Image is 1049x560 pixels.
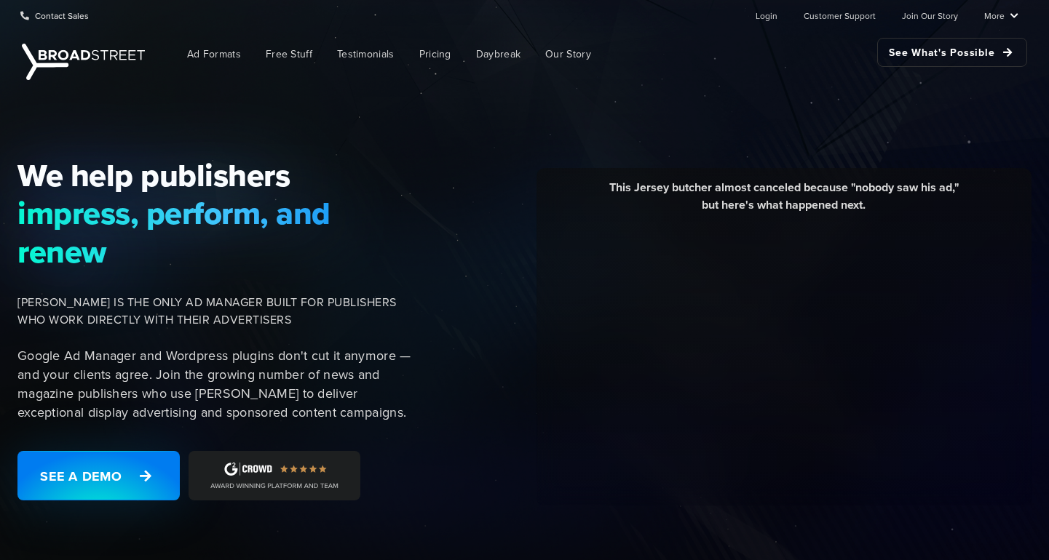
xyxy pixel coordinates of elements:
span: [PERSON_NAME] IS THE ONLY AD MANAGER BUILT FOR PUBLISHERS WHO WORK DIRECTLY WITH THEIR ADVERTISERS [17,294,421,329]
span: Ad Formats [187,47,241,62]
a: Testimonials [326,38,405,71]
span: Pricing [419,47,451,62]
div: This Jersey butcher almost canceled because "nobody saw his ad," but here's what happened next. [547,179,1021,225]
a: Login [756,1,777,30]
iframe: YouTube video player [547,225,1021,490]
a: Customer Support [804,1,876,30]
a: More [984,1,1018,30]
span: Free Stuff [266,47,312,62]
img: Broadstreet | The Ad Manager for Small Publishers [22,44,145,80]
span: impress, perform, and renew [17,194,421,271]
nav: Main [153,31,1027,78]
span: We help publishers [17,156,421,194]
p: Google Ad Manager and Wordpress plugins don't cut it anymore — and your clients agree. Join the g... [17,346,421,422]
a: Pricing [408,38,462,71]
span: Daybreak [476,47,520,62]
a: See a Demo [17,451,180,500]
span: Testimonials [337,47,395,62]
a: Free Stuff [255,38,323,71]
a: Our Story [534,38,602,71]
a: Contact Sales [20,1,89,30]
a: See What's Possible [877,38,1027,67]
a: Ad Formats [176,38,252,71]
a: Daybreak [465,38,531,71]
span: Our Story [545,47,591,62]
a: Join Our Story [902,1,958,30]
